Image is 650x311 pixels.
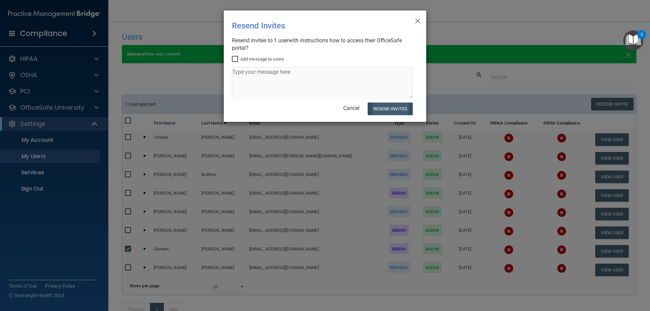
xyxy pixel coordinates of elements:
[641,35,643,43] div: 2
[232,55,284,63] label: Add message to users
[232,37,413,52] div: Resend invites to 1 user with instructions how to access their OfficeSafe portal?
[415,13,421,27] span: ×
[368,103,413,115] button: Resend Invites
[232,57,240,62] input: Add message to users
[343,105,360,111] a: Cancel
[232,16,390,36] div: Resend Invites
[623,30,643,50] button: Open Resource Center, 2 new notifications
